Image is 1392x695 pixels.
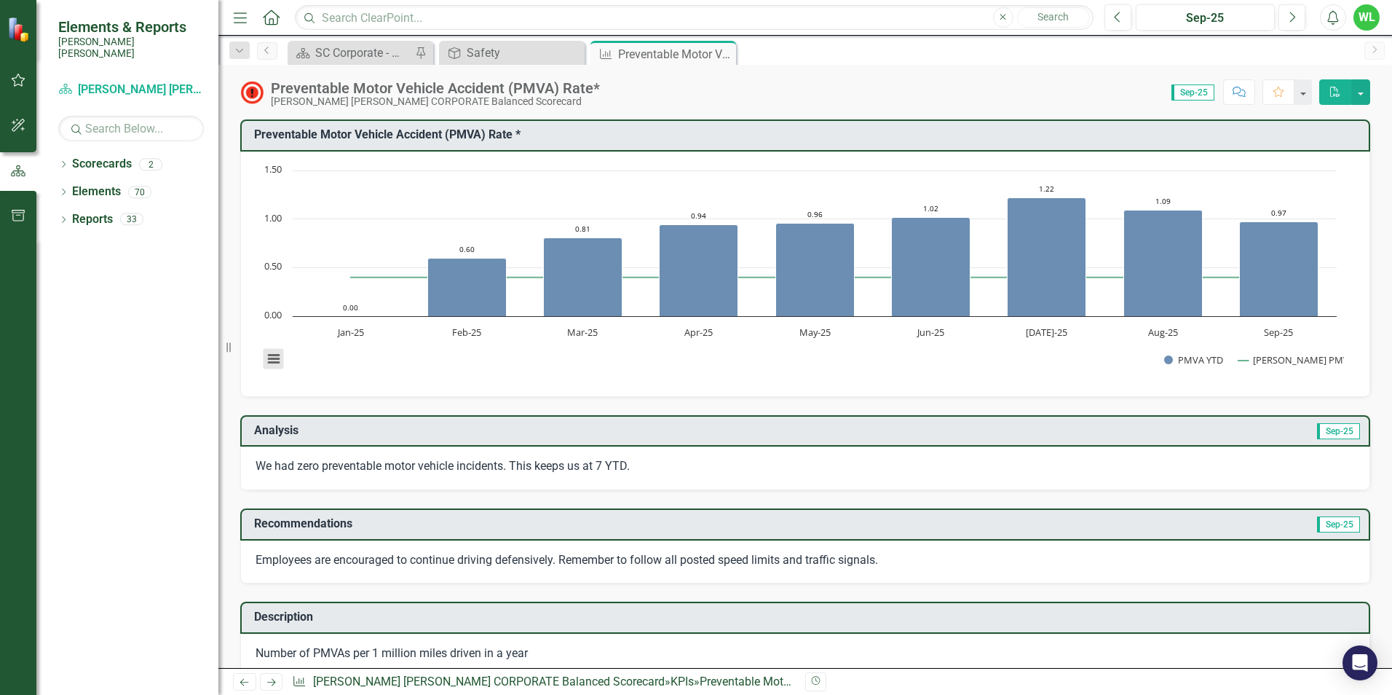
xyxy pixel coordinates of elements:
span: Elements & Reports [58,18,204,36]
text: Apr-25 [684,326,713,339]
text: [DATE]-25 [1026,326,1067,339]
span: Sep-25 [1171,85,1214,101]
text: 1.02 [923,203,938,213]
div: 70 [128,186,151,198]
div: Open Intercom Messenger [1342,645,1377,680]
text: 0.96 [807,209,823,219]
path: May-25, 0.96. PMVA YTD. [776,223,855,316]
button: WL [1353,4,1380,31]
div: [PERSON_NAME] [PERSON_NAME] CORPORATE Balanced Scorecard [271,96,600,107]
span: Number of PMVAs per 1 million miles driven in a year [256,646,528,660]
a: KPIs [671,675,694,688]
text: Mar-25 [567,326,598,339]
span: Sep-25 [1317,517,1360,533]
svg: Interactive chart [256,163,1344,382]
p: Employees are encouraged to continue driving defensively. Remember to follow all posted speed lim... [256,552,1355,569]
text: Jun-25 [916,326,944,339]
div: Sep-25 [1141,9,1270,27]
button: Search [1017,7,1090,28]
text: Sep-25 [1264,326,1293,339]
text: Jan-25 [336,326,364,339]
h3: Analysis [254,424,808,437]
div: Preventable Motor Vehicle Accident (PMVA) Rate* [700,675,954,688]
text: 1.09 [1155,196,1171,206]
input: Search ClearPoint... [295,5,1094,31]
text: 1.50 [264,162,282,176]
text: 0.50 [264,259,282,272]
small: [PERSON_NAME] [PERSON_NAME] [58,36,204,60]
button: Show MAX PMVA Target [1238,353,1331,366]
div: Safety [467,44,581,62]
div: 2 [139,158,162,170]
a: [PERSON_NAME] [PERSON_NAME] CORPORATE Balanced Scorecard [58,82,204,98]
text: May-25 [799,326,831,339]
a: [PERSON_NAME] [PERSON_NAME] CORPORATE Balanced Scorecard [313,675,665,688]
div: Preventable Motor Vehicle Accident (PMVA) Rate* [271,80,600,96]
a: Reports [72,211,113,228]
h3: Description [254,610,1361,624]
span: Sep-25 [1317,423,1360,439]
button: Show PMVA YTD [1164,353,1223,366]
div: » » [292,674,794,691]
div: 33 [120,213,143,226]
img: Not Meeting Target [240,81,264,104]
h3: Recommendations [254,517,1017,530]
path: Sep-25, 0.97. PMVA YTD. [1240,221,1318,316]
h3: Preventable Motor Vehicle Accident (PMVA) Rate ​* [254,128,1361,141]
path: Jun-25, 1.02. PMVA YTD. [892,217,970,316]
div: Preventable Motor Vehicle Accident (PMVA) Rate* [618,45,732,63]
div: SC Corporate - Welcome to ClearPoint [315,44,411,62]
path: Apr-25, 0.94. PMVA YTD. [660,224,738,316]
input: Search Below... [58,116,204,141]
a: Elements [72,184,121,200]
text: Feb-25 [452,326,481,339]
text: 0.97 [1271,208,1286,218]
path: Mar-25, 0.81. PMVA YTD. [544,237,622,316]
span: Search [1037,11,1069,23]
a: SC Corporate - Welcome to ClearPoint [291,44,411,62]
path: Aug-25, 1.09. PMVA YTD. [1124,210,1203,316]
a: Safety [443,44,581,62]
path: Feb-25, 0.6. PMVA YTD. [428,258,507,316]
text: 0.94 [691,211,706,221]
text: 1.22 [1039,184,1054,194]
text: 0.00 [343,302,358,313]
g: PMVA YTD, series 1 of 2. Bar series with 9 bars. [314,197,1318,316]
button: View chart menu, Chart [264,349,284,369]
button: Sep-25 [1136,4,1275,31]
text: 0.00 [264,308,282,321]
text: 0.81 [575,224,590,234]
a: Scorecards [72,156,132,173]
path: Jul-25, 1.22. PMVA YTD. [1008,197,1086,316]
text: 0.60 [459,244,475,254]
text: Aug-25 [1148,326,1178,339]
p: We had zero preventable motor vehicle incidents. This keeps us at 7 YTD. [256,458,1355,475]
text: 1.00 [264,211,282,224]
img: ClearPoint Strategy [7,17,33,42]
div: Chart. Highcharts interactive chart. [256,163,1355,382]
